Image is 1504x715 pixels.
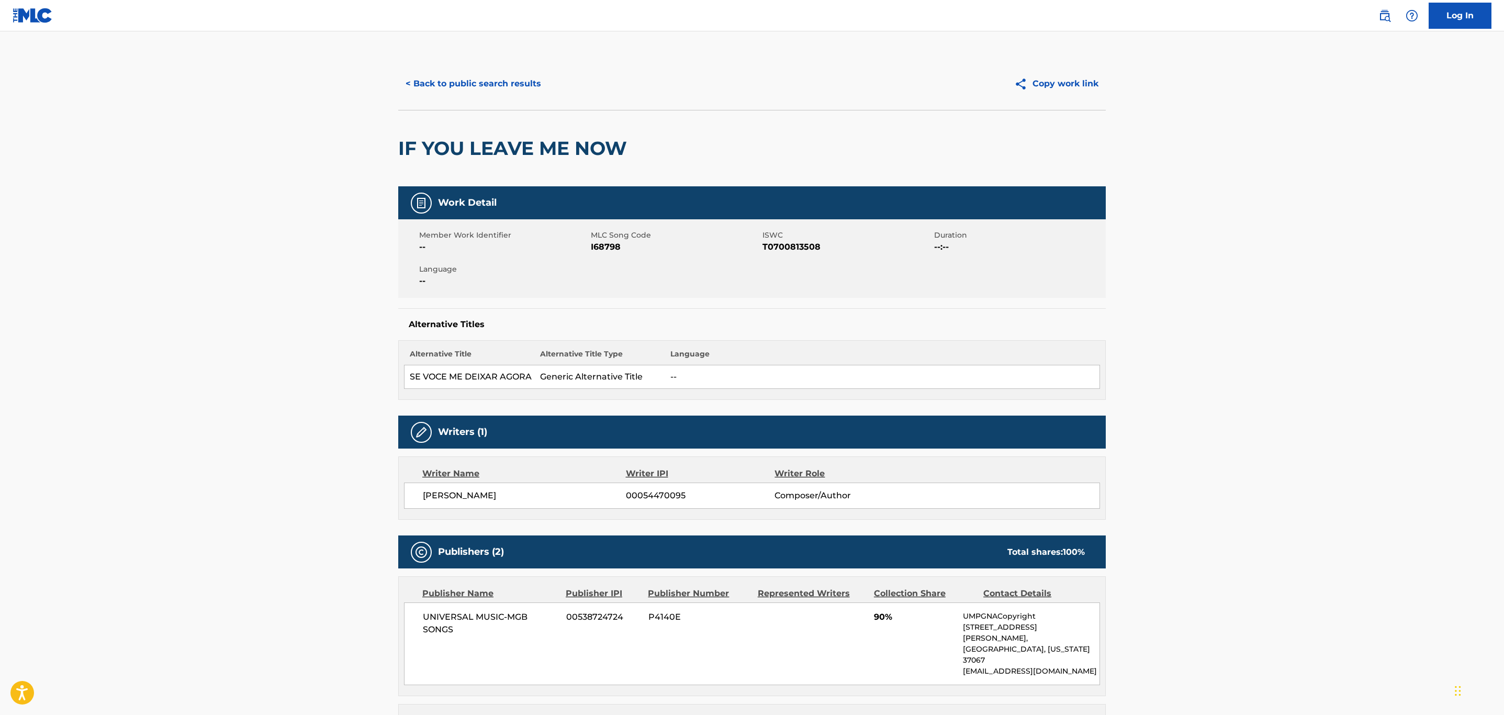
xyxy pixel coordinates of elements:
[422,587,558,600] div: Publisher Name
[438,426,487,438] h5: Writers (1)
[762,241,931,253] span: T0700813508
[1455,675,1461,707] div: Drag
[1406,9,1418,22] img: help
[13,8,53,23] img: MLC Logo
[1063,547,1085,557] span: 100 %
[398,71,548,97] button: < Back to public search results
[665,349,1100,365] th: Language
[535,365,665,389] td: Generic Alternative Title
[419,264,588,275] span: Language
[398,137,632,160] h2: IF YOU LEAVE ME NOW
[409,319,1095,330] h5: Alternative Titles
[648,611,750,623] span: P4140E
[591,230,760,241] span: MLC Song Code
[775,489,910,502] span: Composer/Author
[535,349,665,365] th: Alternative Title Type
[874,587,975,600] div: Collection Share
[415,546,428,558] img: Publishers
[934,230,1103,241] span: Duration
[626,489,775,502] span: 00054470095
[665,365,1100,389] td: --
[1007,71,1106,97] button: Copy work link
[566,611,641,623] span: 00538724724
[762,230,931,241] span: ISWC
[438,546,504,558] h5: Publishers (2)
[874,611,955,623] span: 90%
[983,587,1085,600] div: Contact Details
[415,197,428,209] img: Work Detail
[758,587,866,600] div: Represented Writers
[438,197,497,209] h5: Work Detail
[934,241,1103,253] span: --:--
[415,426,428,439] img: Writers
[419,241,588,253] span: --
[423,489,626,502] span: [PERSON_NAME]
[963,666,1099,677] p: [EMAIL_ADDRESS][DOMAIN_NAME]
[591,241,760,253] span: I68798
[422,467,626,480] div: Writer Name
[405,349,535,365] th: Alternative Title
[775,467,910,480] div: Writer Role
[626,467,775,480] div: Writer IPI
[405,365,535,389] td: SE VOCE ME DEIXAR AGORA
[1378,9,1391,22] img: search
[963,644,1099,666] p: [GEOGRAPHIC_DATA], [US_STATE] 37067
[566,587,640,600] div: Publisher IPI
[1374,5,1395,26] a: Public Search
[1401,5,1422,26] div: Help
[1429,3,1491,29] a: Log In
[419,230,588,241] span: Member Work Identifier
[419,275,588,287] span: --
[1007,546,1085,558] div: Total shares:
[423,611,558,636] span: UNIVERSAL MUSIC-MGB SONGS
[1014,77,1032,91] img: Copy work link
[963,611,1099,622] p: UMPGNACopyright
[963,622,1099,644] p: [STREET_ADDRESS][PERSON_NAME],
[1452,665,1504,715] iframe: Chat Widget
[648,587,749,600] div: Publisher Number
